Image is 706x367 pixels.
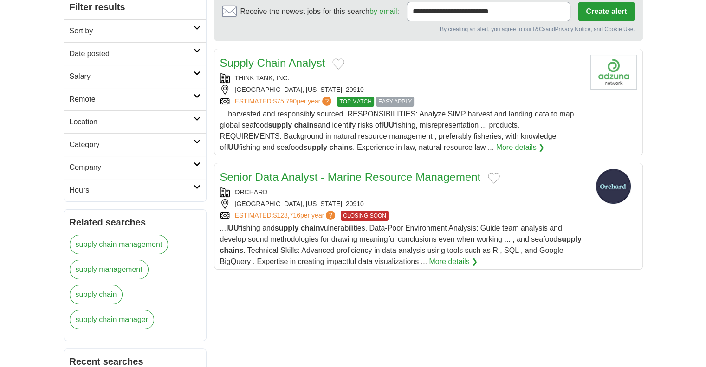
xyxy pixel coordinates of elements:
[531,26,545,32] a: T&Cs
[226,224,239,232] strong: IUU
[64,179,206,201] a: Hours
[235,211,337,221] a: ESTIMATED:$128,716per year?
[70,71,194,82] h2: Salary
[70,94,194,105] h2: Remote
[332,58,344,70] button: Add to favorite jobs
[64,110,206,133] a: Location
[220,110,574,151] span: ... harvested and responsibly sourced. RESPONSIBILITIES: Analyze SIMP harvest and landing data to...
[275,224,299,232] strong: supply
[70,310,155,329] a: supply chain manager
[220,224,582,265] span: ... fishing and vulnerabilities. Data-Poor Environment Analysis: Guide team analysis and develop ...
[381,121,394,129] strong: IUU
[64,156,206,179] a: Company
[220,246,244,254] strong: chains
[70,285,123,304] a: supply chain
[488,173,500,184] button: Add to favorite jobs
[70,116,194,128] h2: Location
[590,169,637,204] img: Orchard logo
[369,7,397,15] a: by email
[557,235,582,243] strong: supply
[301,224,320,232] strong: chain
[220,199,583,209] div: [GEOGRAPHIC_DATA], [US_STATE], 20910
[226,143,239,151] strong: IUU
[70,48,194,59] h2: Date posted
[337,97,374,107] span: TOP MATCH
[578,2,635,21] button: Create alert
[64,42,206,65] a: Date posted
[303,143,327,151] strong: supply
[273,97,297,105] span: $75,790
[64,19,206,42] a: Sort by
[268,121,292,129] strong: supply
[70,260,149,279] a: supply management
[70,26,194,37] h2: Sort by
[222,25,635,33] div: By creating an alert, you agree to our and , and Cookie Use.
[70,185,194,196] h2: Hours
[294,121,318,129] strong: chains
[235,188,268,196] a: ORCHARD
[220,171,481,183] a: Senior Data Analyst - Marine Resource Management
[322,97,331,106] span: ?
[273,212,300,219] span: $128,716
[326,211,335,220] span: ?
[376,97,414,107] span: EASY APPLY
[496,142,545,153] a: More details ❯
[429,256,478,267] a: More details ❯
[64,88,206,110] a: Remote
[64,133,206,156] a: Category
[70,235,168,254] a: supply chain management
[329,143,353,151] strong: chains
[220,85,583,95] div: [GEOGRAPHIC_DATA], [US_STATE], 20910
[341,211,389,221] span: CLOSING SOON
[235,97,334,107] a: ESTIMATED:$75,790per year?
[590,55,637,90] img: Company logo
[555,26,590,32] a: Privacy Notice
[70,162,194,173] h2: Company
[64,65,206,88] a: Salary
[220,57,325,69] a: Supply Chain Analyst
[220,73,583,83] div: THINK TANK, INC.
[240,6,399,17] span: Receive the newest jobs for this search :
[70,215,201,229] h2: Related searches
[70,139,194,150] h2: Category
